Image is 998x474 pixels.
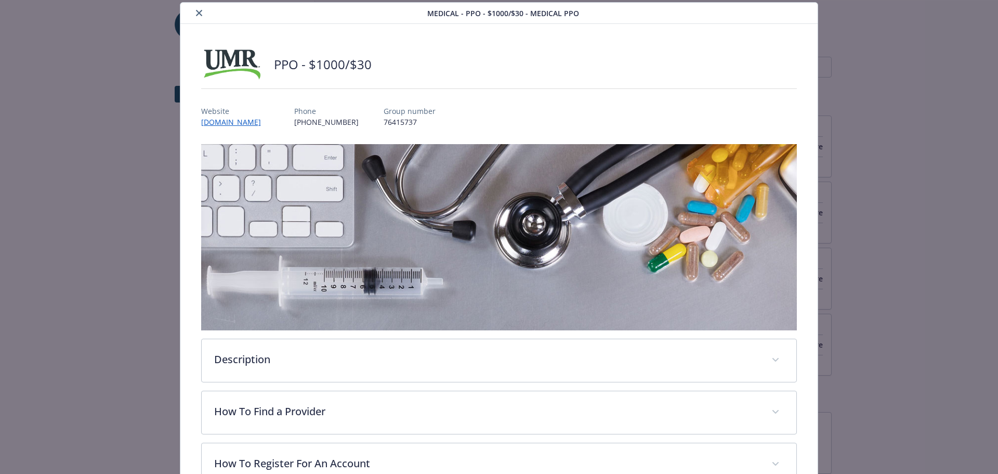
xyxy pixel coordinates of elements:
[214,352,759,367] p: Description
[294,117,359,127] p: [PHONE_NUMBER]
[193,7,205,19] button: close
[202,339,797,382] div: Description
[384,117,436,127] p: 76415737
[214,456,759,471] p: How To Register For An Account
[274,56,372,73] h2: PPO - $1000/$30
[201,49,264,80] img: UMR
[201,117,269,127] a: [DOMAIN_NAME]
[427,8,579,19] span: Medical - PPO - $1000/$30 - Medical PPO
[202,391,797,434] div: How To Find a Provider
[201,144,797,330] img: banner
[384,106,436,117] p: Group number
[294,106,359,117] p: Phone
[201,106,269,117] p: Website
[214,404,759,419] p: How To Find a Provider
